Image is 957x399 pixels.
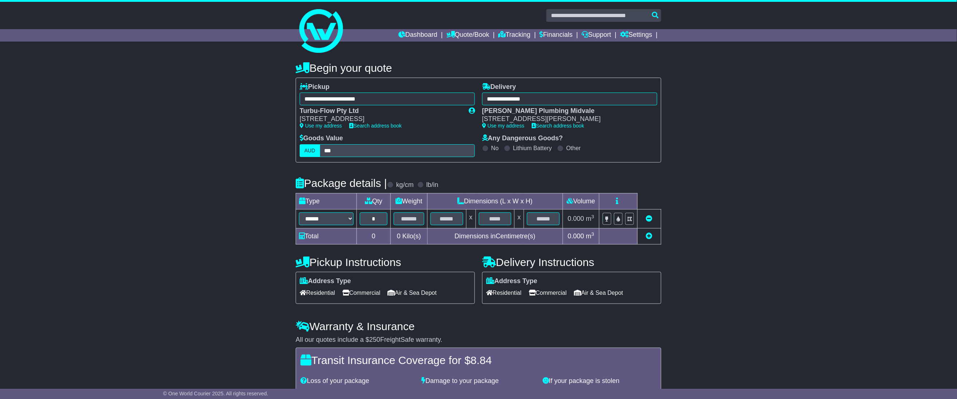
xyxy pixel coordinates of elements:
[342,287,380,298] span: Commercial
[574,287,623,298] span: Air & Sea Depot
[300,83,330,91] label: Pickup
[296,228,357,245] td: Total
[296,256,475,268] h4: Pickup Instructions
[482,107,650,115] div: [PERSON_NAME] Plumbing Midvale
[566,145,581,152] label: Other
[482,123,524,129] a: Use my address
[582,29,611,42] a: Support
[427,193,563,209] td: Dimensions (L x W x H)
[482,256,661,268] h4: Delivery Instructions
[540,29,573,42] a: Financials
[296,177,387,189] h4: Package details |
[568,215,584,222] span: 0.000
[300,134,343,142] label: Goods Value
[646,215,653,222] a: Remove this item
[620,29,652,42] a: Settings
[300,115,461,123] div: [STREET_ADDRESS]
[300,107,461,115] div: Turbu-Flow Pty Ltd
[296,62,661,74] h4: Begin your quote
[446,29,489,42] a: Quote/Book
[513,145,552,152] label: Lithium Battery
[426,181,438,189] label: lb/in
[300,354,657,366] h4: Transit Insurance Coverage for $
[296,336,661,344] div: All our quotes include a $ FreightSafe warranty.
[491,145,499,152] label: No
[297,377,418,385] div: Loss of your package
[300,277,351,285] label: Address Type
[591,231,594,237] sup: 3
[591,214,594,219] sup: 3
[391,193,428,209] td: Weight
[388,287,437,298] span: Air & Sea Depot
[300,123,342,129] a: Use my address
[515,209,524,228] td: x
[296,320,661,332] h4: Warranty & Insurance
[349,123,402,129] a: Search address book
[397,232,401,240] span: 0
[563,193,599,209] td: Volume
[418,377,539,385] div: Damage to your package
[300,287,335,298] span: Residential
[482,134,563,142] label: Any Dangerous Goods?
[466,209,476,228] td: x
[470,354,492,366] span: 8.84
[396,181,414,189] label: kg/cm
[529,287,567,298] span: Commercial
[532,123,584,129] a: Search address book
[163,391,268,396] span: © One World Courier 2025. All rights reserved.
[586,232,594,240] span: m
[369,336,380,343] span: 250
[398,29,437,42] a: Dashboard
[486,277,537,285] label: Address Type
[499,29,531,42] a: Tracking
[482,115,650,123] div: [STREET_ADDRESS][PERSON_NAME]
[539,377,660,385] div: If your package is stolen
[357,228,391,245] td: 0
[486,287,521,298] span: Residential
[482,83,516,91] label: Delivery
[296,193,357,209] td: Type
[357,193,391,209] td: Qty
[391,228,428,245] td: Kilo(s)
[427,228,563,245] td: Dimensions in Centimetre(s)
[300,144,320,157] label: AUD
[568,232,584,240] span: 0.000
[646,232,653,240] a: Add new item
[586,215,594,222] span: m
